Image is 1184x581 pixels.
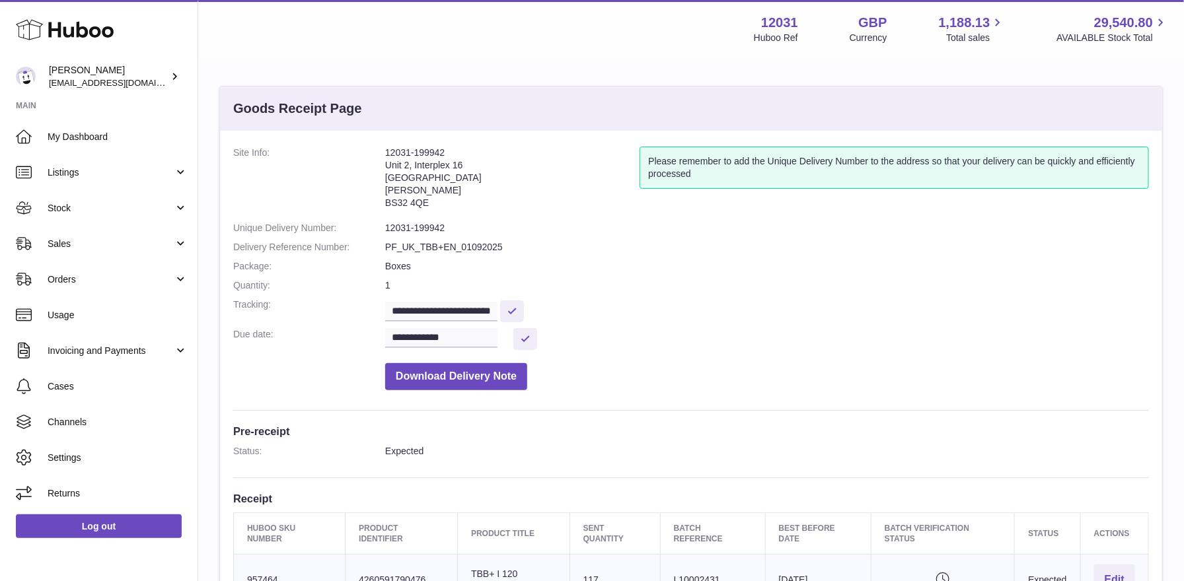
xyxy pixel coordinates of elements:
th: Product Identifier [346,512,458,554]
dd: 1 [385,279,1149,292]
th: Actions [1080,512,1148,554]
dt: Status: [233,445,385,458]
span: Total sales [946,32,1005,44]
dt: Unique Delivery Number: [233,222,385,234]
span: Stock [48,202,174,215]
div: Huboo Ref [754,32,798,44]
th: Batch Verification Status [871,512,1014,554]
dt: Due date: [233,328,385,350]
dd: 12031-199942 [385,222,1149,234]
h3: Receipt [233,491,1149,506]
div: Please remember to add the Unique Delivery Number to the address so that your delivery can be qui... [640,147,1149,189]
div: [PERSON_NAME] [49,64,168,89]
span: Sales [48,238,174,250]
button: Download Delivery Note [385,363,527,390]
th: Huboo SKU Number [234,512,346,554]
dt: Delivery Reference Number: [233,241,385,254]
dd: Expected [385,445,1149,458]
dt: Site Info: [233,147,385,215]
th: Batch Reference [660,512,765,554]
dt: Tracking: [233,298,385,322]
span: 1,188.13 [939,14,990,32]
strong: 12031 [761,14,798,32]
a: 29,540.80 AVAILABLE Stock Total [1056,14,1168,44]
dt: Quantity: [233,279,385,292]
strong: GBP [858,14,887,32]
dd: PF_UK_TBB+EN_01092025 [385,241,1149,254]
span: 29,540.80 [1094,14,1153,32]
img: admin@makewellforyou.com [16,67,36,86]
dd: Boxes [385,260,1149,273]
span: My Dashboard [48,131,188,143]
span: Returns [48,487,188,500]
address: 12031-199942 Unit 2, Interplex 16 [GEOGRAPHIC_DATA] [PERSON_NAME] BS32 4QE [385,147,640,215]
a: Log out [16,514,182,538]
span: AVAILABLE Stock Total [1056,32,1168,44]
span: Invoicing and Payments [48,345,174,357]
h3: Goods Receipt Page [233,100,362,118]
div: Currency [850,32,887,44]
span: Usage [48,309,188,322]
dt: Package: [233,260,385,273]
span: Channels [48,416,188,428]
th: Sent Quantity [570,512,660,554]
th: Product title [458,512,570,554]
span: Cases [48,380,188,393]
th: Status [1015,512,1080,554]
th: Best Before Date [765,512,871,554]
a: 1,188.13 Total sales [939,14,1006,44]
span: Settings [48,452,188,464]
span: Listings [48,166,174,179]
span: [EMAIL_ADDRESS][DOMAIN_NAME] [49,77,194,88]
span: Orders [48,273,174,286]
h3: Pre-receipt [233,424,1149,438]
